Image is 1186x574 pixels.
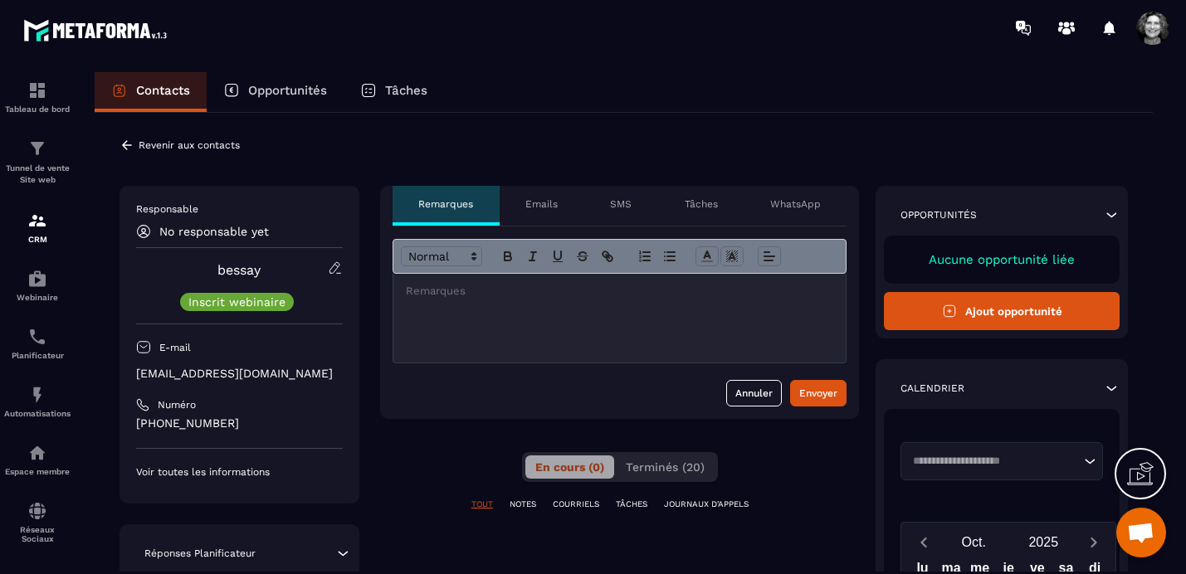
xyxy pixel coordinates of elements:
[616,499,647,510] p: TÂCHES
[4,235,71,244] p: CRM
[626,460,705,474] span: Terminés (20)
[4,163,71,186] p: Tunnel de vente Site web
[4,68,71,126] a: formationformationTableau de bord
[385,83,427,98] p: Tâches
[158,398,196,411] p: Numéro
[4,351,71,360] p: Planificateur
[664,499,749,510] p: JOURNAUX D'APPELS
[4,126,71,198] a: formationformationTunnel de vente Site web
[136,416,343,431] p: [PHONE_NUMBER]
[726,380,782,406] button: Annuler
[535,460,604,474] span: En cours (0)
[790,380,847,406] button: Envoyer
[884,292,1120,330] button: Ajout opportunité
[799,385,837,401] div: Envoyer
[1008,528,1078,557] button: Open years overlay
[939,528,1008,557] button: Open months overlay
[217,262,261,278] a: bessay
[248,83,327,98] p: Opportunités
[1078,531,1109,553] button: Next month
[344,72,444,112] a: Tâches
[95,72,207,112] a: Contacts
[4,293,71,302] p: Webinaire
[553,499,599,510] p: COURRIELS
[525,197,558,211] p: Emails
[685,197,718,211] p: Tâches
[900,382,964,395] p: Calendrier
[159,341,191,354] p: E-mail
[1116,508,1166,557] div: Ouvrir le chat
[136,366,343,382] p: [EMAIL_ADDRESS][DOMAIN_NAME]
[136,465,343,479] p: Voir toutes les informations
[4,430,71,489] a: automationsautomationsEspace membre
[616,455,715,479] button: Terminés (20)
[4,105,71,114] p: Tableau de bord
[27,385,47,405] img: automations
[27,211,47,231] img: formation
[770,197,821,211] p: WhatsApp
[471,499,493,510] p: TOUT
[27,327,47,347] img: scheduler
[510,499,536,510] p: NOTES
[159,225,269,238] p: No responsable yet
[418,197,473,211] p: Remarques
[900,208,977,221] p: Opportunités
[27,501,47,521] img: social-network
[907,453,1080,469] input: Search for option
[4,525,71,543] p: Réseaux Sociaux
[4,198,71,256] a: formationformationCRM
[144,547,256,560] p: Réponses Planificateur
[27,139,47,158] img: formation
[900,442,1103,480] div: Search for option
[188,296,286,308] p: Inscrit webinaire
[136,83,190,98] p: Contacts
[27,80,47,100] img: formation
[4,314,71,372] a: schedulerschedulerPlanificateur
[4,467,71,476] p: Espace membre
[4,256,71,314] a: automationsautomationsWebinaire
[610,197,632,211] p: SMS
[908,531,939,553] button: Previous month
[207,72,344,112] a: Opportunités
[4,409,71,418] p: Automatisations
[27,269,47,289] img: automations
[27,443,47,463] img: automations
[4,372,71,430] a: automationsautomationsAutomatisations
[525,455,614,479] button: En cours (0)
[139,139,240,151] p: Revenir aux contacts
[23,15,173,46] img: logo
[4,489,71,556] a: social-networksocial-networkRéseaux Sociaux
[136,202,343,216] p: Responsable
[900,252,1103,267] p: Aucune opportunité liée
